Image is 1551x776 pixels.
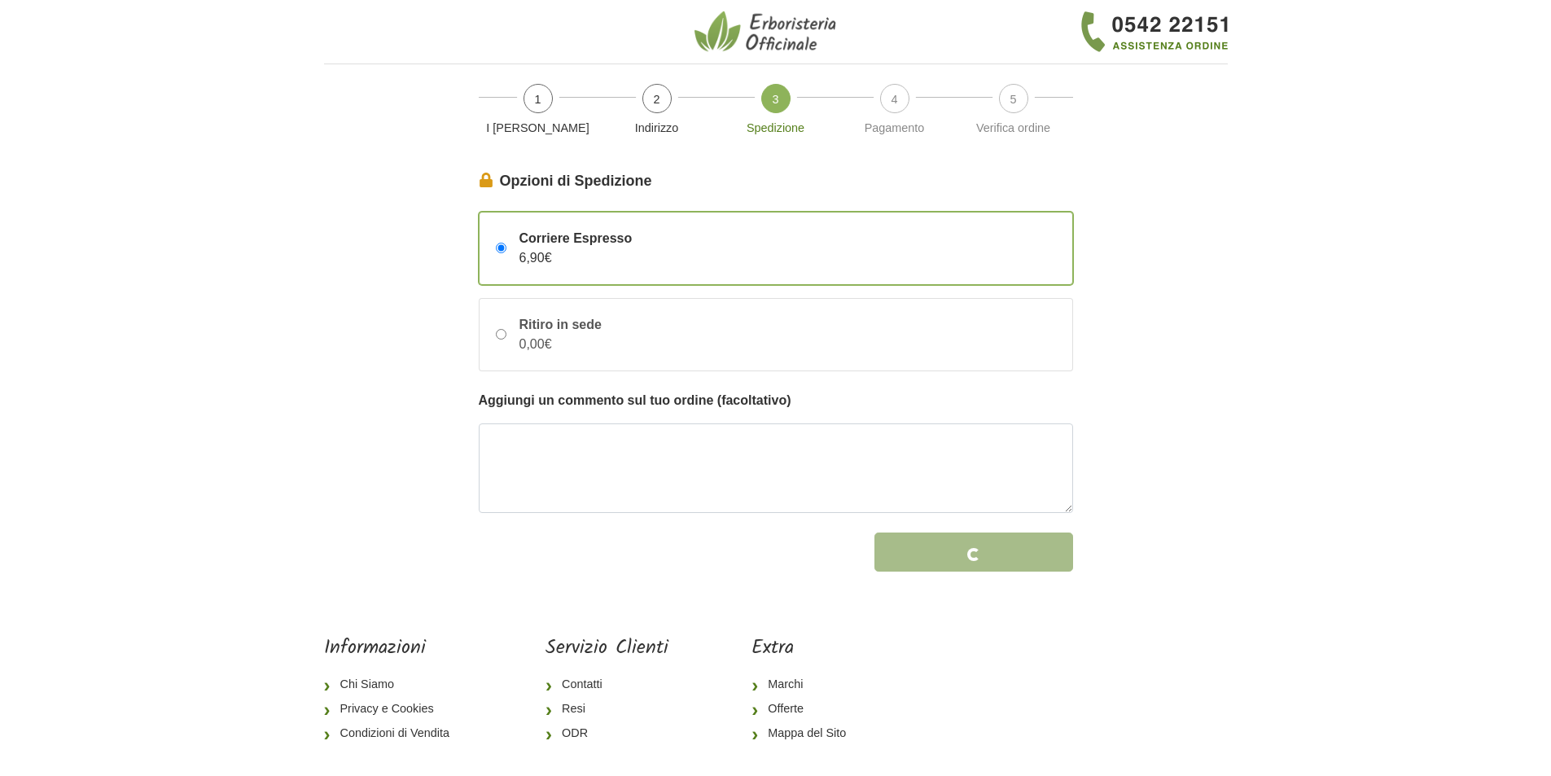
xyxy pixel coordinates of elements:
a: ODR [545,721,668,746]
a: Offerte [751,697,859,721]
h5: Servizio Clienti [545,637,668,660]
a: Chi Siamo [324,673,462,697]
iframe: fb:page Facebook Social Plugin [942,637,1227,694]
h5: Extra [751,637,859,660]
img: Erboristeria Officinale [694,10,841,54]
h5: Informazioni [324,637,462,660]
input: Corriere Espresso6,90€ [496,243,506,253]
a: Resi [545,697,668,721]
input: Ritiro in sede0,00€ [496,329,506,340]
p: Spedizione [723,120,829,138]
legend: Opzioni di Spedizione [479,170,1073,192]
p: Indirizzo [604,120,710,138]
a: Contatti [545,673,668,697]
a: Marchi [751,673,859,697]
span: 1 [524,84,553,113]
span: Corriere Espresso [519,229,633,248]
a: Mappa del Sito [751,721,859,746]
a: Privacy e Cookies [324,697,462,721]
p: I [PERSON_NAME] [485,120,591,138]
span: Ritiro in sede [519,315,602,335]
span: 2 [642,84,672,113]
span: 3 [761,84,791,113]
strong: Aggiungi un commento sul tuo ordine (facoltativo) [479,393,791,407]
div: 0,00€ [506,315,602,354]
a: Condizioni di Vendita [324,721,462,746]
div: 6,90€ [506,229,633,268]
